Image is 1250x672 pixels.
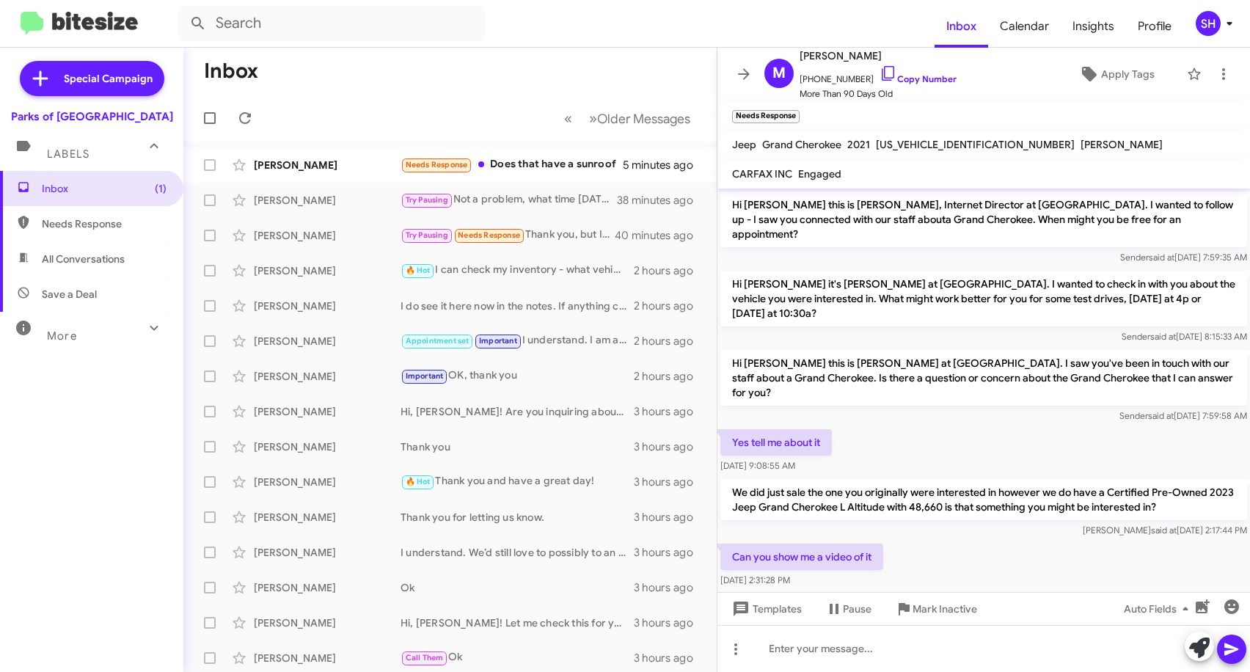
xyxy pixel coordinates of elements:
div: 2 hours ago [634,334,705,348]
div: 3 hours ago [634,510,705,525]
span: M [772,62,786,85]
div: OK, thank you [401,368,634,384]
div: 2 hours ago [634,369,705,384]
span: Templates [729,596,802,622]
a: Special Campaign [20,61,164,96]
button: Apply Tags [1053,61,1180,87]
span: Inbox [42,181,167,196]
div: Thank you for letting us know. [401,510,634,525]
span: Important [406,371,444,381]
div: 38 minutes ago [617,193,705,208]
span: 🔥 Hot [406,477,431,486]
input: Search [178,6,486,41]
span: Needs Response [42,216,167,231]
span: said at [1149,252,1174,263]
div: Thank you, but I've changed my mind. I'll let you know if I decide to buy a used car in the future. [401,227,617,244]
span: Important [479,336,517,346]
span: Pause [843,596,871,622]
span: Sender [DATE] 8:15:33 AM [1122,331,1247,342]
span: [PERSON_NAME] [800,47,957,65]
span: Engaged [798,167,841,180]
div: [PERSON_NAME] [254,334,401,348]
span: Appointment set [406,336,469,346]
div: Thank you [401,439,634,454]
p: Hi [PERSON_NAME] this is [PERSON_NAME], Internet Director at [GEOGRAPHIC_DATA]. I wanted to follo... [720,191,1247,247]
span: Needs Response [406,160,468,169]
span: said at [1150,331,1176,342]
span: Sender [DATE] 7:59:58 AM [1119,410,1247,421]
span: Try Pausing [406,230,448,240]
div: [PERSON_NAME] [254,193,401,208]
span: Call Them [406,653,444,662]
div: 3 hours ago [634,651,705,665]
span: Labels [47,147,89,161]
div: [PERSON_NAME] [254,158,401,172]
div: [PERSON_NAME] [254,404,401,419]
span: Save a Deal [42,287,97,302]
span: [DATE] 2:31:28 PM [720,574,790,585]
small: Needs Response [732,110,800,123]
div: Not a problem, what time [DATE] best works for you? [401,191,617,208]
div: [PERSON_NAME] [254,439,401,454]
span: (1) [155,181,167,196]
div: [PERSON_NAME] [254,475,401,489]
div: [PERSON_NAME] [254,228,401,243]
button: Next [580,103,699,134]
span: [US_VEHICLE_IDENTIFICATION_NUMBER] [876,138,1075,151]
div: [PERSON_NAME] [254,616,401,630]
button: Templates [717,596,814,622]
button: Auto Fields [1112,596,1206,622]
a: Inbox [935,5,988,48]
div: Hi, [PERSON_NAME]! Are you inquiring about this vehicle?[URL][DOMAIN_NAME] [401,404,634,419]
span: Needs Response [458,230,520,240]
span: Insights [1061,5,1126,48]
div: 3 hours ago [634,439,705,454]
span: said at [1148,410,1174,421]
button: SH [1183,11,1234,36]
div: Parks of [GEOGRAPHIC_DATA] [11,109,173,124]
span: Profile [1126,5,1183,48]
span: Auto Fields [1124,596,1194,622]
nav: Page navigation example [556,103,699,134]
div: 3 hours ago [634,475,705,489]
span: [PHONE_NUMBER] [800,65,957,87]
a: Calendar [988,5,1061,48]
div: Ok [401,649,634,666]
span: Mark Inactive [913,596,977,622]
span: said at [1151,525,1177,536]
div: Does that have a sunroof [401,156,623,173]
div: [PERSON_NAME] [254,651,401,665]
div: [PERSON_NAME] [254,580,401,595]
span: More Than 90 Days Old [800,87,957,101]
div: 2 hours ago [634,299,705,313]
span: 2021 [847,138,870,151]
span: More [47,329,77,343]
span: [DATE] 9:08:55 AM [720,460,795,471]
div: Hi, [PERSON_NAME]! Let me check this for you! [401,616,634,630]
span: [PERSON_NAME] [1081,138,1163,151]
div: Ok [401,580,634,595]
div: 3 hours ago [634,616,705,630]
p: Hi [PERSON_NAME] it's [PERSON_NAME] at [GEOGRAPHIC_DATA]. I wanted to check in with you about the... [720,271,1247,326]
p: We did just sale the one you originally were interested in however we do have a Certified Pre-Own... [720,479,1247,520]
div: I understand. We’d still love to possibly to an in person appraisal on the vehicle to see what we... [401,545,634,560]
div: 3 hours ago [634,545,705,560]
span: » [589,109,597,128]
div: I understand. I am a customer myself and I completely get where you’re coming from. If there’s an... [401,332,634,349]
div: 5 minutes ago [623,158,705,172]
span: 🔥 Hot [406,266,431,275]
span: [PERSON_NAME] [DATE] 2:17:44 PM [1083,525,1247,536]
div: 3 hours ago [634,580,705,595]
p: Yes tell me about it [720,429,832,456]
button: Previous [555,103,581,134]
button: Mark Inactive [883,596,989,622]
span: All Conversations [42,252,125,266]
p: Can you show me a video of it [720,544,883,570]
div: [PERSON_NAME] [254,299,401,313]
span: Grand Cherokee [762,138,841,151]
div: 2 hours ago [634,263,705,278]
div: I do see it here now in the notes. If anything changes on your end, let us know! [401,299,634,313]
button: Pause [814,596,883,622]
span: Older Messages [597,111,690,127]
